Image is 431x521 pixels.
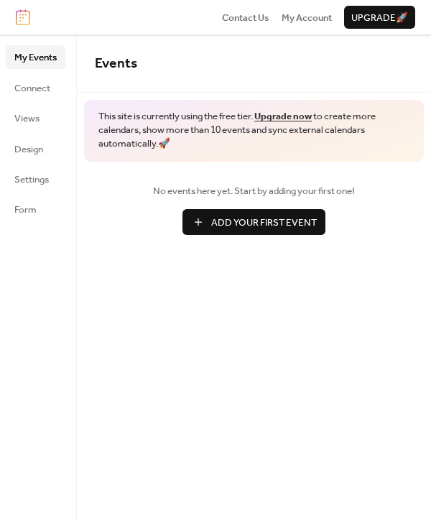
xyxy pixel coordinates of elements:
[282,10,332,24] a: My Account
[182,209,325,235] button: Add Your First Event
[16,9,30,25] img: logo
[14,81,50,96] span: Connect
[14,111,40,126] span: Views
[6,137,65,160] a: Design
[282,11,332,25] span: My Account
[6,198,65,221] a: Form
[6,106,65,129] a: Views
[222,11,269,25] span: Contact Us
[222,10,269,24] a: Contact Us
[6,76,65,99] a: Connect
[95,209,413,235] a: Add Your First Event
[351,11,408,25] span: Upgrade 🚀
[211,216,317,230] span: Add Your First Event
[14,50,57,65] span: My Events
[6,167,65,190] a: Settings
[6,45,65,68] a: My Events
[98,110,409,151] span: This site is currently using the free tier. to create more calendars, show more than 10 events an...
[95,50,137,77] span: Events
[95,184,413,198] span: No events here yet. Start by adding your first one!
[254,107,312,126] a: Upgrade now
[14,203,37,217] span: Form
[344,6,415,29] button: Upgrade🚀
[14,142,43,157] span: Design
[14,172,49,187] span: Settings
